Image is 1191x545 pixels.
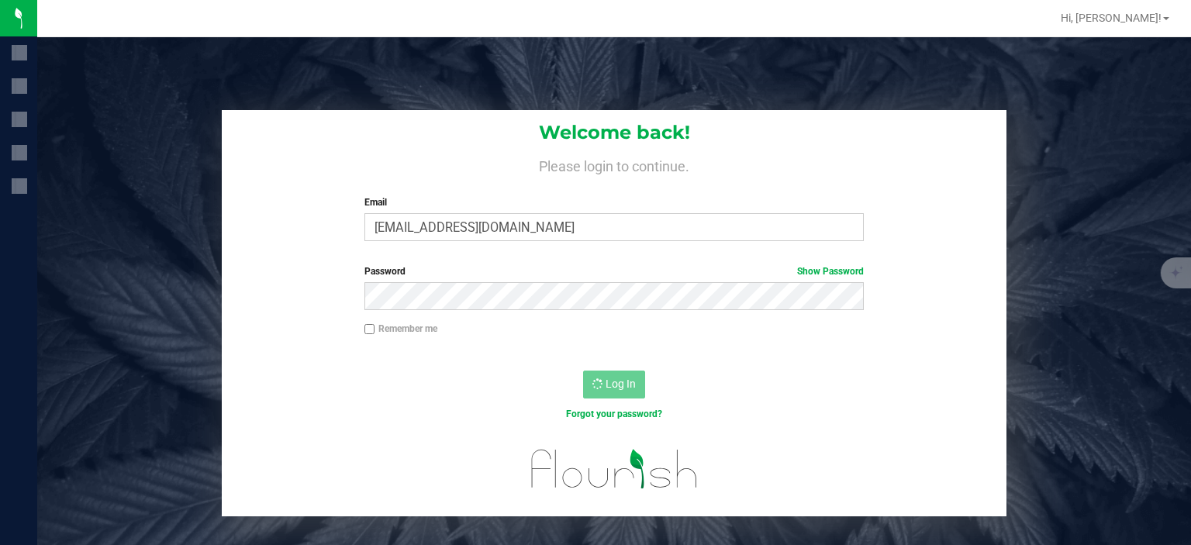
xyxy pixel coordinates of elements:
a: Show Password [797,266,864,277]
button: Log In [583,371,645,398]
label: Remember me [364,322,437,336]
span: Hi, [PERSON_NAME]! [1061,12,1162,24]
label: Email [364,195,865,209]
span: Password [364,266,406,277]
h1: Welcome back! [222,122,1006,143]
span: Log In [606,378,636,390]
h4: Please login to continue. [222,155,1006,174]
img: flourish_logo.svg [516,437,713,500]
a: Forgot your password? [566,409,662,419]
input: Remember me [364,324,375,335]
